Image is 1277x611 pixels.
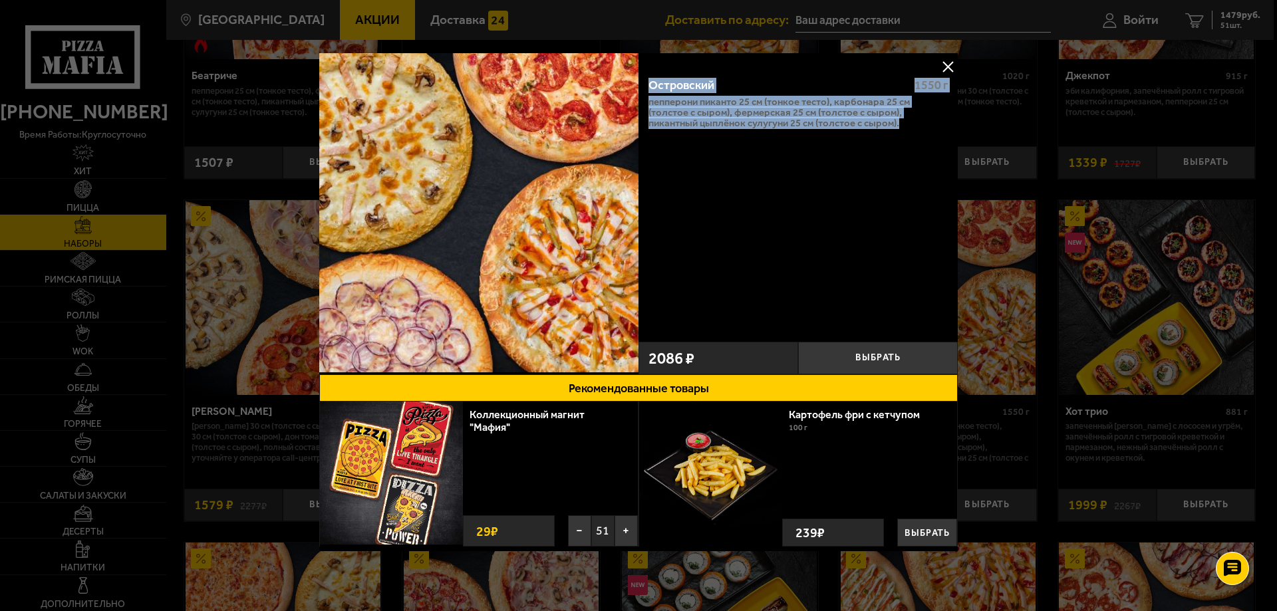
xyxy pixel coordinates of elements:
[798,342,958,374] button: Выбрать
[615,515,638,547] button: +
[789,408,933,421] a: Картофель фри с кетчупом
[319,53,638,374] a: Островский
[470,408,585,433] a: Коллекционный магнит "Мафия"
[789,423,807,432] span: 100 г
[648,96,948,128] p: Пепперони Пиканто 25 см (тонкое тесто), Карбонара 25 см (толстое с сыром), Фермерская 25 см (толс...
[568,515,591,547] button: −
[648,350,694,366] span: 2086 ₽
[915,78,948,92] span: 1550 г
[473,518,501,545] strong: 29 ₽
[319,53,638,372] img: Островский
[897,519,957,547] button: Выбрать
[648,78,903,93] div: Островский
[319,374,958,402] button: Рекомендованные товары
[591,515,615,547] span: 51
[792,519,828,546] strong: 239 ₽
